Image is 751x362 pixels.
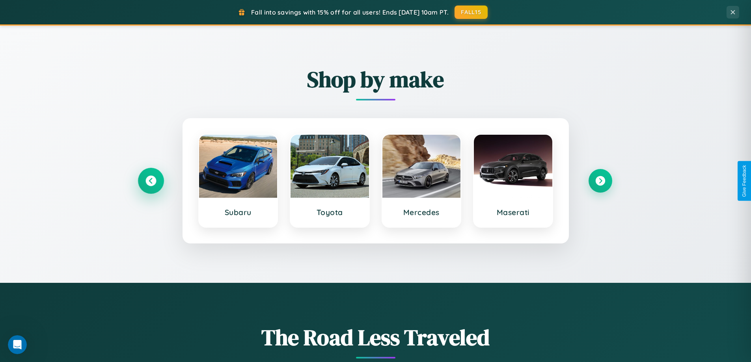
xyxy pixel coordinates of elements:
[742,165,747,197] div: Give Feedback
[390,208,453,217] h3: Mercedes
[207,208,270,217] h3: Subaru
[8,335,27,354] iframe: Intercom live chat
[455,6,488,19] button: FALL15
[139,64,612,95] h2: Shop by make
[139,322,612,353] h1: The Road Less Traveled
[298,208,361,217] h3: Toyota
[482,208,544,217] h3: Maserati
[251,8,449,16] span: Fall into savings with 15% off for all users! Ends [DATE] 10am PT.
